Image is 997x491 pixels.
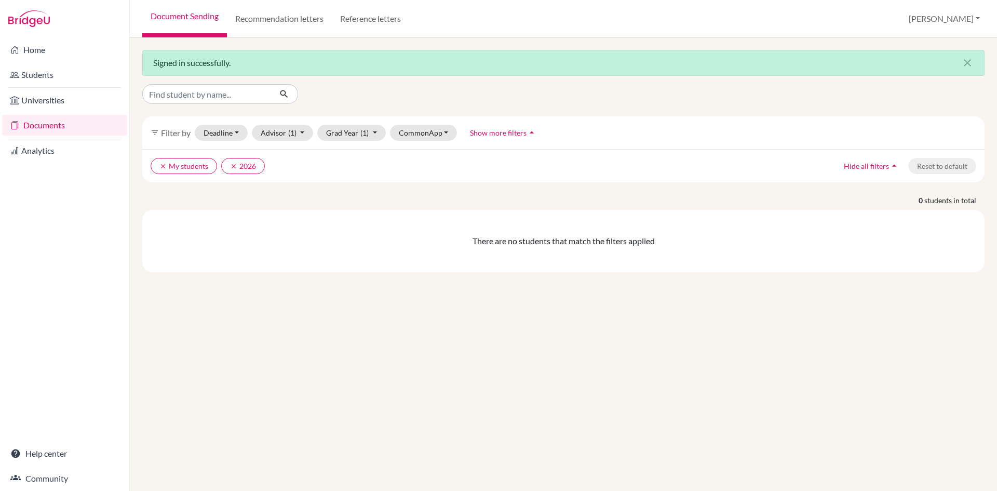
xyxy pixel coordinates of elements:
[844,162,889,170] span: Hide all filters
[151,128,159,137] i: filter_list
[2,90,127,111] a: Universities
[2,115,127,136] a: Documents
[919,195,924,206] strong: 0
[2,468,127,489] a: Community
[390,125,457,141] button: CommonApp
[151,158,217,174] button: clearMy students
[2,443,127,464] a: Help center
[288,128,297,137] span: (1)
[904,9,985,29] button: [PERSON_NAME]
[951,50,984,75] button: Close
[961,57,974,69] i: close
[161,128,191,138] span: Filter by
[527,127,537,138] i: arrow_drop_up
[230,163,237,170] i: clear
[195,125,248,141] button: Deadline
[8,10,50,27] img: Bridge-U
[461,125,546,141] button: Show more filtersarrow_drop_up
[470,128,527,137] span: Show more filters
[221,158,265,174] button: clear2026
[146,235,980,247] div: There are no students that match the filters applied
[360,128,369,137] span: (1)
[159,163,167,170] i: clear
[835,158,908,174] button: Hide all filtersarrow_drop_up
[889,161,899,171] i: arrow_drop_up
[924,195,985,206] span: students in total
[908,158,976,174] button: Reset to default
[142,50,985,76] div: Signed in successfully.
[317,125,386,141] button: Grad Year(1)
[142,84,271,104] input: Find student by name...
[2,39,127,60] a: Home
[2,64,127,85] a: Students
[252,125,314,141] button: Advisor(1)
[2,140,127,161] a: Analytics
